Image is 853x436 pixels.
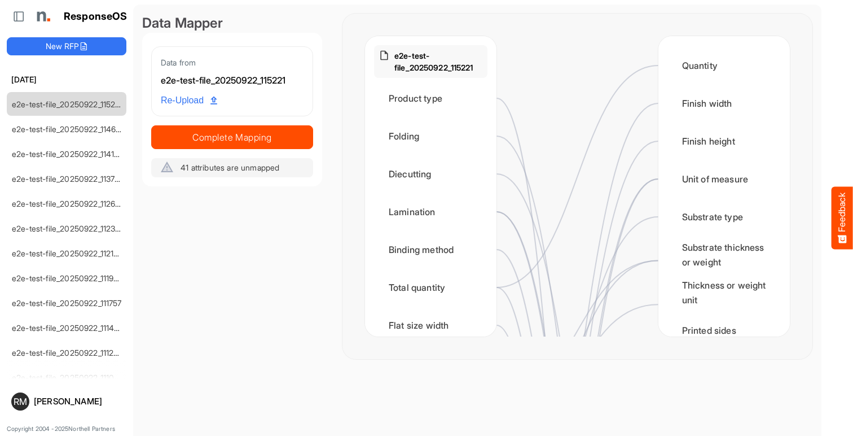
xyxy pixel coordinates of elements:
div: Substrate thickness or weight [667,237,781,272]
div: Data from [161,56,304,69]
h1: ResponseOS [64,11,127,23]
div: Lamination [374,194,487,229]
div: Binding method [374,232,487,267]
div: Printed sides [667,313,781,348]
div: Thickness or weight unit [667,275,781,310]
a: e2e-test-file_20250922_113700 [12,174,125,184]
div: Unit of measure [667,162,781,197]
div: Total quantity [374,270,487,305]
span: 41 attributes are unmapped [181,163,279,172]
div: Finish height [667,124,781,159]
a: Re-Upload [156,90,222,111]
button: Complete Mapping [151,125,313,149]
a: e2e-test-file_20250922_112320 [12,224,125,233]
div: Product type [374,81,487,116]
a: e2e-test-file_20250922_111455 [12,323,124,333]
a: e2e-test-file_20250922_112147 [12,248,123,258]
h6: [DATE] [7,73,126,86]
div: e2e-test-file_20250922_115221 [161,73,304,88]
div: [PERSON_NAME] [34,397,122,406]
div: Finish width [667,86,781,121]
span: Complete Mapping [152,129,313,145]
button: Feedback [832,187,853,250]
a: e2e-test-file_20250922_111247 [12,348,123,357]
div: Diecutting [374,156,487,191]
img: Northell [31,5,54,28]
span: RM [14,397,27,406]
a: e2e-test-file_20250922_111950 [12,273,124,283]
div: Substrate type [667,199,781,234]
div: Folding [374,119,487,154]
p: e2e-test-file_20250922_115221 [394,50,483,73]
a: e2e-test-file_20250922_111757 [12,298,122,308]
div: Data Mapper [142,14,322,33]
a: e2e-test-file_20250922_114138 [12,149,124,159]
div: Quantity [667,48,781,83]
button: New RFP [7,37,126,55]
a: e2e-test-file_20250922_115221 [12,99,123,109]
a: e2e-test-file_20250922_114626 [12,124,125,134]
span: Re-Upload [161,93,217,108]
a: e2e-test-file_20250922_112643 [12,199,125,208]
div: Flat size width [374,308,487,343]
